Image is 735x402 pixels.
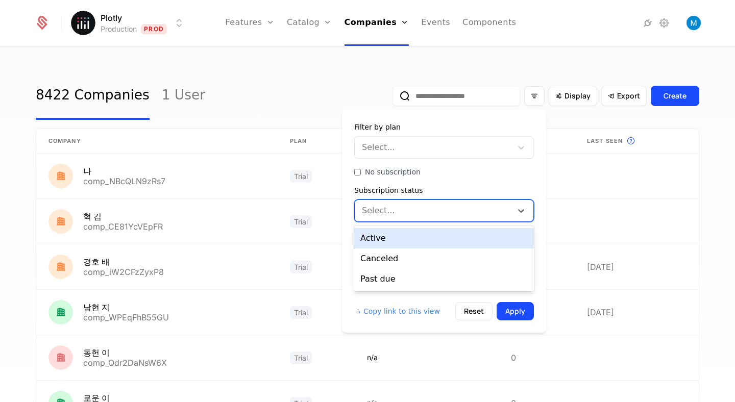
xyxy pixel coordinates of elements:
span: Plotly [101,12,122,24]
span: Last seen [587,137,623,145]
div: Create [664,91,687,101]
button: Display [549,86,597,106]
div: Filter by plan [354,122,534,132]
span: Display [565,91,591,101]
div: Active [354,228,534,248]
button: Select environment [74,12,185,34]
span: Export [617,91,640,101]
a: 1 User [162,72,205,120]
div: Subscription status [354,185,534,195]
div: Filter options [342,110,546,333]
span: No subscription [365,167,421,177]
span: Copy link to this view [363,306,440,316]
button: Filter options [524,86,545,106]
button: Export [601,86,647,106]
div: Select... [362,205,507,217]
div: Production [101,24,137,34]
th: Company [36,129,278,154]
a: Settings [658,17,670,29]
div: Select... [362,141,507,154]
span: Prod [141,24,167,34]
th: Plan [278,129,355,154]
div: Canceled [354,248,534,269]
img: Plotly [71,11,95,35]
button: Copy link to this view [354,306,440,316]
button: Reset [455,302,493,320]
button: Create [651,86,699,106]
img: Matthew Brown [687,16,701,30]
a: 8422 Companies [36,72,150,120]
button: Apply [497,302,534,320]
a: Integrations [642,17,654,29]
button: Open user button [687,16,701,30]
div: Past due [354,269,534,289]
